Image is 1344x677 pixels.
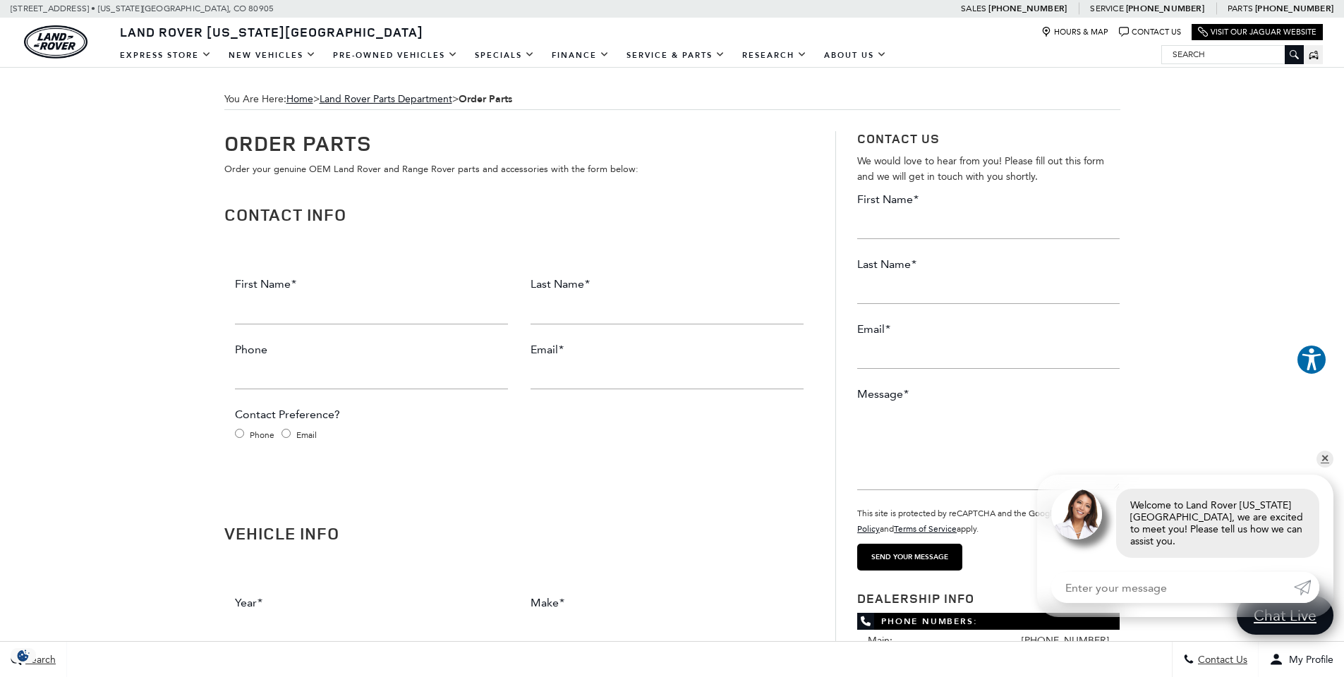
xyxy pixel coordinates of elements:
[250,427,274,443] label: Phone
[235,342,267,358] label: Phone
[734,43,816,68] a: Research
[531,595,564,611] label: Make
[111,43,220,68] a: EXPRESS STORE
[235,595,262,611] label: Year
[459,92,512,106] strong: Order Parts
[857,544,962,571] input: Send your message
[1198,27,1316,37] a: Visit Our Jaguar Website
[857,592,1120,606] h3: Dealership Info
[618,43,734,68] a: Service & Parts
[1051,572,1294,603] input: Enter your message
[224,524,815,542] h2: Vehicle Info
[111,43,895,68] nav: Main Navigation
[1119,27,1181,37] a: Contact Us
[1051,489,1102,539] img: Agent profile photo
[120,23,423,40] span: Land Rover [US_STATE][GEOGRAPHIC_DATA]
[466,43,543,68] a: Specials
[1228,4,1253,13] span: Parts
[857,405,1120,490] textarea: Message*
[816,43,895,68] a: About Us
[1283,654,1333,666] span: My Profile
[857,211,1120,239] input: First Name*
[24,25,87,59] img: Land Rover
[286,93,313,105] a: Home
[531,342,564,358] label: Email
[320,93,452,105] a: Land Rover Parts Department
[325,43,466,68] a: Pre-Owned Vehicles
[11,4,274,13] a: [STREET_ADDRESS] • [US_STATE][GEOGRAPHIC_DATA], CO 80905
[224,205,815,224] h2: Contact Info
[1022,635,1109,647] a: [PHONE_NUMBER]
[988,3,1067,14] a: [PHONE_NUMBER]
[224,89,1120,110] span: You Are Here:
[857,131,1120,147] h3: Contact Us
[1194,654,1247,666] span: Contact Us
[1296,344,1327,378] aside: Accessibility Help Desk
[235,407,340,422] label: Contact Preference?
[7,648,40,663] section: Click to Open Cookie Consent Modal
[531,276,590,292] label: Last Name
[1162,46,1303,63] input: Search
[224,131,815,154] h1: Order Parts
[224,161,815,177] p: Order your genuine OEM Land Rover and Range Rover parts and accessories with the form below:
[857,341,1120,369] input: Email*
[857,131,1120,578] form: Contact Us
[235,276,296,292] label: First Name
[857,386,909,402] label: Message
[1041,27,1108,37] a: Hours & Map
[857,613,1120,630] span: Phone Numbers:
[111,23,432,40] a: Land Rover [US_STATE][GEOGRAPHIC_DATA]
[1116,489,1319,558] div: Welcome to Land Rover [US_STATE][GEOGRAPHIC_DATA], we are excited to meet you! Please tell us how...
[224,89,1120,110] div: Breadcrumbs
[1090,4,1123,13] span: Service
[857,276,1120,304] input: Last Name*
[1294,572,1319,603] a: Submit
[7,648,40,663] img: Opt-Out Icon
[296,427,317,443] label: Email
[1296,344,1327,375] button: Explore your accessibility options
[1126,3,1204,14] a: [PHONE_NUMBER]
[543,43,618,68] a: Finance
[857,508,1084,534] small: This site is protected by reCAPTCHA and the Google and apply.
[857,155,1104,183] span: We would love to hear from you! Please fill out this form and we will get in touch with you shortly.
[894,524,957,534] a: Terms of Service
[286,93,512,105] span: >
[1255,3,1333,14] a: [PHONE_NUMBER]
[24,25,87,59] a: land-rover
[868,635,892,647] span: Main:
[220,43,325,68] a: New Vehicles
[857,192,919,207] label: First Name
[857,257,916,272] label: Last Name
[320,93,512,105] span: >
[961,4,986,13] span: Sales
[1259,642,1344,677] button: Open user profile menu
[857,322,890,337] label: Email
